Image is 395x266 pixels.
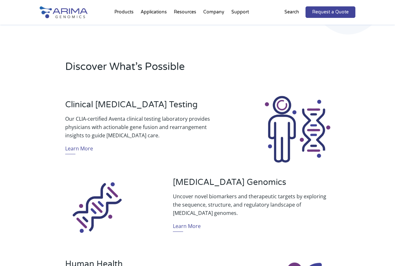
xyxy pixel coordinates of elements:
[40,6,88,18] img: Arima-Genomics-logo
[65,100,222,115] h3: Clinical [MEDICAL_DATA] Testing
[263,95,332,164] img: Clinical Testing Icon
[306,6,355,18] a: Request a Quote
[65,60,272,79] h2: Discover What’s Possible
[65,144,93,154] a: Learn More
[284,8,299,16] p: Search
[173,192,330,217] p: Uncover novel biomarkers and therapeutic targets by exploring the sequence, structure, and regula...
[363,235,395,266] iframe: Chat Widget
[173,222,201,232] a: Learn More
[65,115,222,140] p: Our CLIA-certified Aventa clinical testing laboratory provides physicians with actionable gene fu...
[173,177,330,192] h3: [MEDICAL_DATA] Genomics
[63,172,132,242] img: Sequencing_Icon_Arima Genomics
